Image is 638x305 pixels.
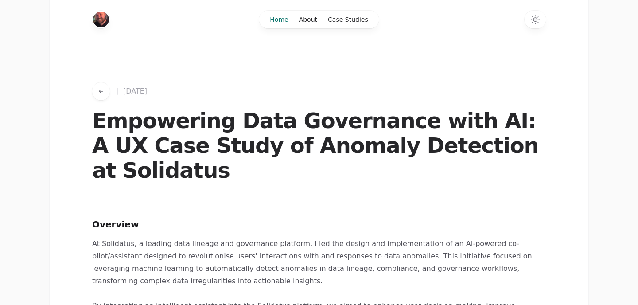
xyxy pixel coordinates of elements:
button: Go back to works [92,82,110,100]
h1: Empowering Data Governance with AI: A UX Case Study of Anomaly Detection at Solidatus [92,108,546,183]
a: Case Studies [323,11,373,28]
a: Home [265,11,293,28]
p: At Solidatus, a leading data lineage and governance platform, I led the design and implementation... [92,238,546,287]
h2: Overview [92,218,546,231]
span: [DATE] [123,85,147,98]
a: Home [93,12,109,27]
a: About [294,11,323,28]
button: Switch to dark theme [525,11,546,28]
